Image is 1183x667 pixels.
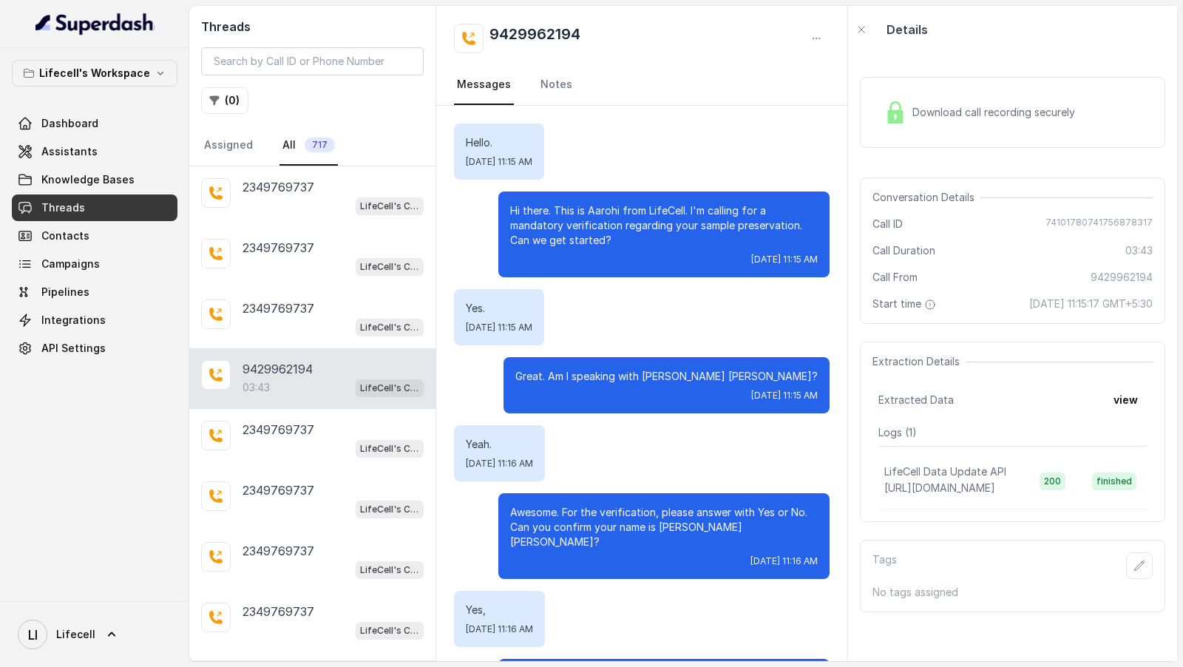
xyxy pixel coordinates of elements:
[12,307,177,333] a: Integrations
[279,126,338,166] a: All717
[466,458,533,470] span: [DATE] 11:16 AM
[538,65,575,105] a: Notes
[360,441,419,456] p: LifeCell's Call Assistant
[454,65,830,105] nav: Tabs
[872,243,935,258] span: Call Duration
[1125,243,1153,258] span: 03:43
[872,297,939,311] span: Start time
[201,47,424,75] input: Search by Call ID or Phone Number
[41,116,98,131] span: Dashboard
[41,144,98,159] span: Assistants
[751,254,818,265] span: [DATE] 11:15 AM
[12,60,177,87] button: Lifecell's Workspace
[243,603,314,620] p: 2349769737
[12,194,177,221] a: Threads
[201,18,424,35] h2: Threads
[872,190,980,205] span: Conversation Details
[305,138,335,152] span: 717
[12,335,177,362] a: API Settings
[750,555,818,567] span: [DATE] 11:16 AM
[12,223,177,249] a: Contacts
[12,279,177,305] a: Pipelines
[912,105,1081,120] span: Download call recording securely
[201,87,248,114] button: (0)
[56,627,95,642] span: Lifecell
[454,65,514,105] a: Messages
[884,464,1006,479] p: LifeCell Data Update API
[41,257,100,271] span: Campaigns
[201,126,424,166] nav: Tabs
[872,354,966,369] span: Extraction Details
[243,178,314,196] p: 2349769737
[243,299,314,317] p: 2349769737
[41,285,89,299] span: Pipelines
[360,381,419,396] p: LifeCell's Call Assistant
[466,322,532,333] span: [DATE] 11:15 AM
[510,505,818,549] p: Awesome. For the verification, please answer with Yes or No. Can you confirm your name is [PERSON...
[243,360,313,378] p: 9429962194
[201,126,256,166] a: Assigned
[887,21,928,38] p: Details
[489,24,580,53] h2: 9429962194
[1105,387,1147,413] button: view
[12,166,177,193] a: Knowledge Bases
[751,390,818,402] span: [DATE] 11:15 AM
[41,228,89,243] span: Contacts
[1045,217,1153,231] span: 74101780741756878317
[12,614,177,655] a: Lifecell
[878,393,954,407] span: Extracted Data
[466,603,533,617] p: Yes,
[41,200,85,215] span: Threads
[243,421,314,439] p: 2349769737
[884,101,906,123] img: Lock Icon
[884,481,995,494] span: [URL][DOMAIN_NAME]
[466,156,532,168] span: [DATE] 11:15 AM
[360,320,419,335] p: LifeCell's Call Assistant
[872,585,1153,600] p: No tags assigned
[243,542,314,560] p: 2349769737
[41,172,135,187] span: Knowledge Bases
[360,623,419,638] p: LifeCell's Call Assistant
[41,341,106,356] span: API Settings
[243,481,314,499] p: 2349769737
[35,12,155,35] img: light.svg
[466,437,533,452] p: Yeah.
[1092,473,1136,490] span: finished
[12,110,177,137] a: Dashboard
[878,425,1147,440] p: Logs ( 1 )
[510,203,818,248] p: Hi there. This is Aarohi from LifeCell. I'm calling for a mandatory verification regarding your s...
[12,138,177,165] a: Assistants
[360,260,419,274] p: LifeCell's Call Assistant
[872,552,897,579] p: Tags
[466,135,532,150] p: Hello.
[39,64,150,82] p: Lifecell's Workspace
[243,239,314,257] p: 2349769737
[360,199,419,214] p: LifeCell's Call Assistant
[515,369,818,384] p: Great. Am I speaking with [PERSON_NAME] [PERSON_NAME]?
[360,563,419,578] p: LifeCell's Call Assistant
[1040,473,1065,490] span: 200
[243,380,270,395] p: 03:43
[360,502,419,517] p: LifeCell's Call Assistant
[41,313,106,328] span: Integrations
[1091,270,1153,285] span: 9429962194
[1029,297,1153,311] span: [DATE] 11:15:17 GMT+5:30
[872,217,903,231] span: Call ID
[872,270,918,285] span: Call From
[28,627,38,643] text: LI
[466,623,533,635] span: [DATE] 11:16 AM
[12,251,177,277] a: Campaigns
[466,301,532,316] p: Yes.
